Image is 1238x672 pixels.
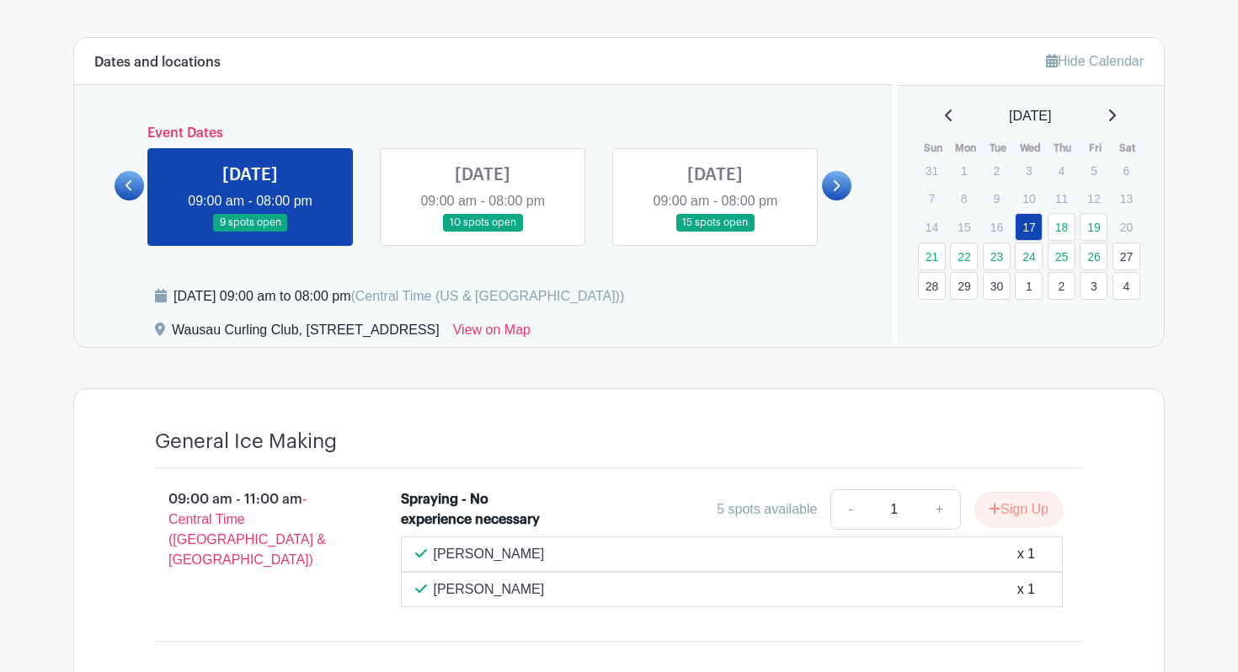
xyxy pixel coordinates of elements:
a: 4 [1113,272,1140,300]
a: 23 [983,243,1011,270]
h6: Event Dates [144,125,822,141]
div: [DATE] 09:00 am to 08:00 pm [173,286,624,307]
p: 10 [1015,185,1043,211]
span: [DATE] [1009,106,1051,126]
p: 1 [950,157,978,184]
a: 2 [1048,272,1075,300]
p: 8 [950,185,978,211]
th: Mon [949,140,982,157]
h6: Dates and locations [94,55,221,71]
button: Sign Up [974,492,1063,527]
p: 31 [918,157,946,184]
p: 11 [1048,185,1075,211]
p: 14 [918,214,946,240]
a: 26 [1080,243,1107,270]
th: Wed [1014,140,1047,157]
div: x 1 [1017,579,1035,600]
a: 17 [1015,213,1043,241]
span: (Central Time (US & [GEOGRAPHIC_DATA])) [350,289,624,303]
p: 5 [1080,157,1107,184]
th: Thu [1047,140,1080,157]
p: 2 [983,157,1011,184]
th: Fri [1079,140,1112,157]
div: 5 spots available [717,499,817,520]
p: 3 [1015,157,1043,184]
a: - [830,489,869,530]
div: Wausau Curling Club, [STREET_ADDRESS] [172,320,440,347]
a: 22 [950,243,978,270]
a: 30 [983,272,1011,300]
p: 4 [1048,157,1075,184]
th: Sat [1112,140,1145,157]
p: 15 [950,214,978,240]
p: [PERSON_NAME] [434,579,545,600]
p: 7 [918,185,946,211]
th: Sun [917,140,950,157]
p: 20 [1113,214,1140,240]
a: 1 [1015,272,1043,300]
a: 19 [1080,213,1107,241]
p: 9 [983,185,1011,211]
div: x 1 [1017,544,1035,564]
a: 29 [950,272,978,300]
a: 25 [1048,243,1075,270]
a: 24 [1015,243,1043,270]
p: 13 [1113,185,1140,211]
div: Spraying - No experience necessary [401,489,547,530]
h4: General Ice Making [155,429,337,454]
p: 6 [1113,157,1140,184]
a: 27 [1113,243,1140,270]
p: [PERSON_NAME] [434,544,545,564]
a: Hide Calendar [1046,54,1144,68]
a: 18 [1048,213,1075,241]
th: Tue [982,140,1015,157]
a: 28 [918,272,946,300]
a: + [919,489,961,530]
a: View on Map [453,320,531,347]
p: 09:00 am - 11:00 am [128,483,374,577]
a: 3 [1080,272,1107,300]
p: 16 [983,214,1011,240]
p: 12 [1080,185,1107,211]
a: 21 [918,243,946,270]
